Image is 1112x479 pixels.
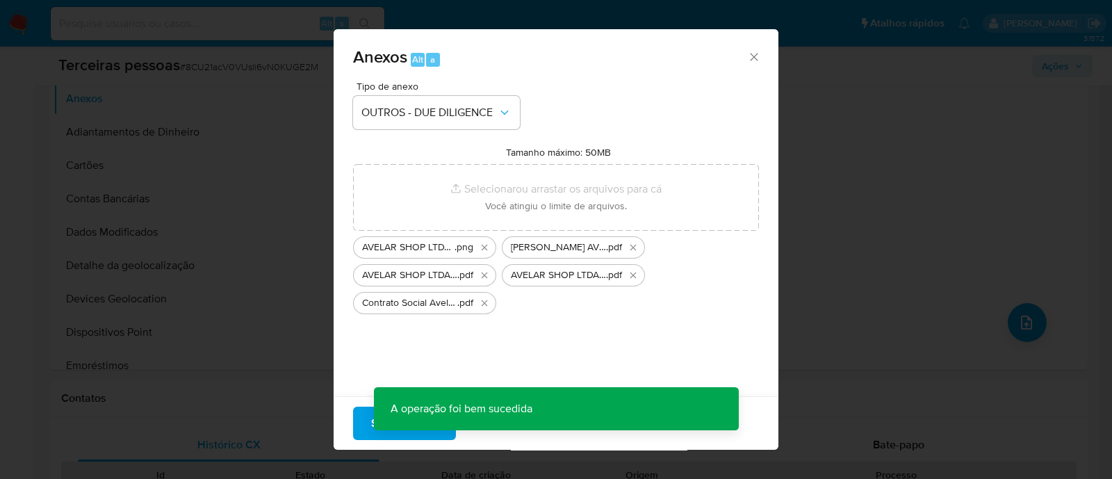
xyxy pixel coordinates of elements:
ul: Arquivos selecionados [353,231,759,314]
span: Tipo de anexo [357,81,523,91]
button: Excluir Contrato Social Avelar Shop.pdf [476,295,493,311]
span: AVELAR SHOP LTDA cnpj [511,268,606,282]
button: Excluir FELIPE ALVES AVELAR softon.pdf [625,239,641,256]
span: OUTROS - DUE DILIGENCE [361,106,498,120]
label: Tamanho máximo: 50MB [506,146,611,159]
span: Anexos [353,44,407,69]
span: .pdf [457,268,473,282]
button: OUTROS - DUE DILIGENCE [353,96,520,129]
button: Subir arquivo [353,407,456,440]
button: Excluir AVELAR SHOP LTDA maps.png [476,239,493,256]
span: Subir arquivo [371,408,438,439]
span: Cancelar [480,408,525,439]
span: AVELAR SHOP LTDA softon [362,268,457,282]
span: .pdf [606,241,622,254]
button: Fechar [747,50,760,63]
span: .pdf [457,296,473,310]
button: Excluir AVELAR SHOP LTDA softon.pdf [476,267,493,284]
span: [PERSON_NAME] AVELAR softon [511,241,606,254]
span: .pdf [606,268,622,282]
button: Excluir AVELAR SHOP LTDA cnpj.pdf [625,267,641,284]
span: Alt [412,53,423,66]
p: A operação foi bem sucedida [374,387,549,430]
span: AVELAR SHOP LTDA maps [362,241,455,254]
span: a [430,53,435,66]
span: .png [455,241,473,254]
span: Contrato Social Avelar Shop [362,296,457,310]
